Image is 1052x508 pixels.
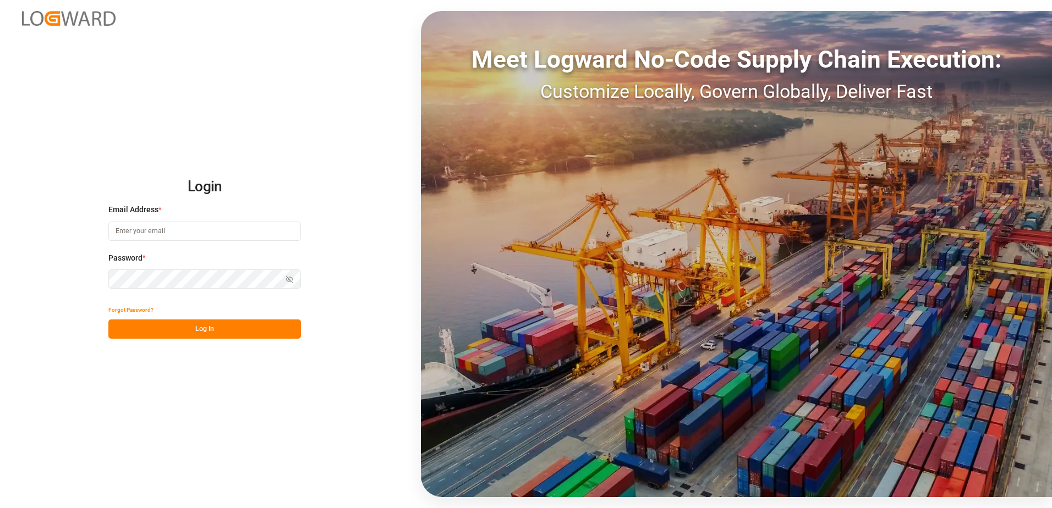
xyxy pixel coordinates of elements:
[108,222,301,241] input: Enter your email
[421,78,1052,106] div: Customize Locally, Govern Globally, Deliver Fast
[22,11,116,26] img: Logward_new_orange.png
[108,169,301,205] h2: Login
[108,204,158,216] span: Email Address
[108,252,143,264] span: Password
[108,300,154,319] button: Forgot Password?
[421,41,1052,78] div: Meet Logward No-Code Supply Chain Execution:
[108,319,301,339] button: Log In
